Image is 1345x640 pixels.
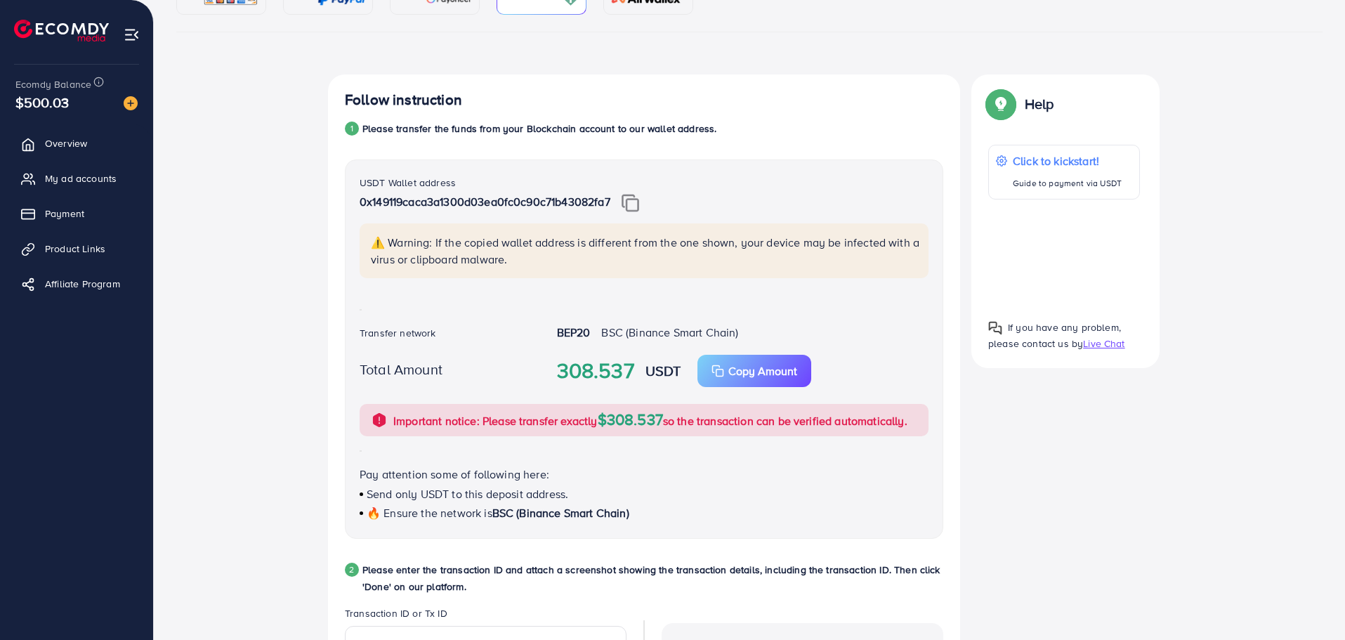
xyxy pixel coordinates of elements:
img: alert [371,412,388,429]
div: 2 [345,563,359,577]
p: Please transfer the funds from your Blockchain account to our wallet address. [362,120,716,137]
span: $308.537 [598,408,663,430]
strong: USDT [645,360,681,381]
span: Payment [45,207,84,221]
iframe: Chat [1285,577,1334,629]
p: 0x149119caca3a1300d03ea0fc0c90c71b43082fa7 [360,193,929,212]
span: Affiliate Program [45,277,120,291]
div: 1 [345,122,359,136]
span: Live Chat [1083,337,1124,351]
p: Help [1025,96,1054,112]
label: Total Amount [360,359,442,379]
strong: BEP20 [557,325,591,340]
button: Copy Amount [697,355,811,387]
p: Click to kickstart! [1013,152,1122,169]
a: Payment [11,200,143,228]
label: Transfer network [360,326,436,340]
img: logo [14,20,109,41]
img: Popup guide [988,321,1002,335]
span: 🔥 Ensure the network is [367,505,492,521]
img: image [124,96,138,110]
span: Product Links [45,242,105,256]
p: Send only USDT to this deposit address. [360,485,929,502]
img: img [622,194,639,212]
span: BSC (Binance Smart Chain) [601,325,738,340]
p: Please enter the transaction ID and attach a screenshot showing the transaction details, includin... [362,561,943,595]
img: menu [124,27,140,43]
a: Overview [11,129,143,157]
span: If you have any problem, please contact us by [988,320,1121,351]
legend: Transaction ID or Tx ID [345,606,626,626]
span: Overview [45,136,87,150]
p: ⚠️ Warning: If the copied wallet address is different from the one shown, your device may be infe... [371,234,920,268]
p: Pay attention some of following here: [360,466,929,483]
strong: 308.537 [557,355,634,386]
label: USDT Wallet address [360,176,456,190]
p: Copy Amount [728,363,797,379]
p: Guide to payment via USDT [1013,175,1122,192]
span: $500.03 [15,92,69,112]
img: Popup guide [988,91,1013,117]
a: Affiliate Program [11,270,143,298]
span: BSC (Binance Smart Chain) [492,505,629,521]
a: Product Links [11,235,143,263]
h4: Follow instruction [345,91,462,109]
span: My ad accounts [45,171,117,185]
a: My ad accounts [11,164,143,192]
p: Important notice: Please transfer exactly so the transaction can be verified automatically. [393,411,907,429]
span: Ecomdy Balance [15,77,91,91]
